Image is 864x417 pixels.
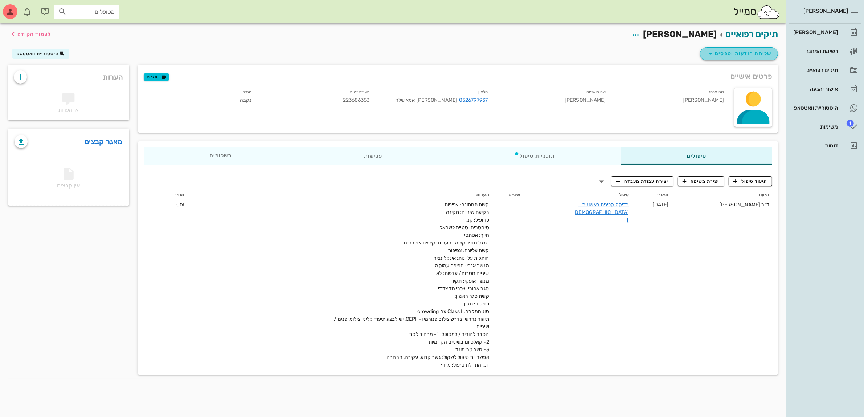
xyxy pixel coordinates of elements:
[612,86,730,109] div: [PERSON_NAME]
[792,124,838,130] div: משימות
[12,49,69,59] button: היסטוריית וואטסאפ
[847,120,854,127] span: תג
[789,24,861,41] a: [PERSON_NAME]
[792,105,838,111] div: היסטוריית וואטסאפ
[147,74,166,80] span: תגיות
[789,42,861,60] a: רשימת המתנה
[792,29,838,35] div: [PERSON_NAME]
[464,301,489,307] span: תפקוד: תקין
[139,86,257,109] div: נקבה
[144,189,187,201] th: מחיר
[448,247,489,254] span: קשת עליונה: צפיפות
[334,316,489,330] span: תיעוד נדרש: נדרש צילום פנורמי ו-CEPH, יש לבצע תיעוד קליני וצילומי פנים / שיניים
[453,278,489,284] span: מנשך אופקי: תקין
[586,90,606,94] small: שם משפחה
[729,176,772,186] button: תיעוד טיפול
[789,61,861,79] a: תיקים רפואיים
[243,90,251,94] small: מגדר
[709,90,724,94] small: שם פרטי
[611,176,673,186] button: יצירת עבודת מעבדה
[675,201,769,208] div: ד״ר [PERSON_NAME]
[381,96,488,104] div: [PERSON_NAME] אמא שלה
[678,176,725,186] button: יצירת משימה
[448,147,621,165] div: תוכניות טיפול
[176,202,184,208] span: 0₪
[58,107,78,113] span: אין הערות
[21,6,26,10] span: תג
[734,178,767,185] span: תיעוד טיפול
[187,189,492,201] th: הערות
[445,202,489,208] span: קשת תחתונה: צפיפות
[9,28,51,41] button: לעמוד הקודם
[452,293,489,299] span: קשת סגר ראשון: I
[792,86,838,92] div: אישורי הגעה
[672,189,772,201] th: תיעוד
[757,5,780,19] img: SmileCloud logo
[575,202,629,223] a: בדיקה קלינית ראשונית - [DEMOGRAPHIC_DATA]
[17,51,59,56] span: היסטוריית וואטסאפ
[725,29,778,39] a: תיקים רפואיים
[417,308,489,315] span: סוג המקרה: Class I עם crowding
[441,362,489,368] span: זמן התחלת טיפול: מיידי
[409,331,489,353] span: הסבר להורים/ למטופל: 1- מרחיב לסת 2- קאלסיום בשיניים הקדמיות 3- גשר טרימונד
[789,80,861,98] a: אישורי הגעה
[144,73,169,81] button: תגיות
[492,189,523,201] th: שיניים
[730,70,772,82] span: פרטים אישיים
[298,147,448,165] div: פגישות
[706,49,772,58] span: שליחת הודעות וטפסים
[652,202,669,208] span: [DATE]
[404,240,489,246] span: הרגלים ופונקציה- הערות: קציצת צפורניים
[643,29,717,39] span: [PERSON_NAME]
[433,255,489,261] span: חותכות עליונות: אינקלינציה
[479,90,488,94] small: טלפון
[209,153,232,158] span: תשלומים
[459,96,488,104] a: 0526797937
[436,270,489,276] span: שיניים חסרות/ עדפות: לא
[350,90,370,94] small: תעודת זהות
[494,86,611,109] div: [PERSON_NAME]
[789,99,861,117] a: היסטוריית וואטסאפ
[57,170,80,189] span: אין קבצים
[700,47,778,60] button: שליחת הודעות וטפסים
[446,209,489,215] span: בקיעת שיניים: תקינה
[386,354,489,360] span: אפשרויות טיפול לשקול: גשר קבוע, עקירה, הרחבה
[733,4,780,20] div: סמייל
[343,97,370,103] span: 223686353
[435,263,489,269] span: מנשך אנכי: חפיפה עמוקה
[792,143,838,149] div: דוחות
[85,136,123,147] a: מאגר קבצים
[17,31,51,37] span: לעמוד הקודם
[632,189,671,201] th: תאריך
[789,118,861,135] a: תגמשימות
[438,286,489,292] span: סגר אחורי: צלבי חד צדדי
[792,67,838,73] div: תיקים רפואיים
[621,147,772,165] div: טיפולים
[440,224,489,231] span: סימטריה: סטייה לשמאל
[462,217,489,223] span: פרופיל: קמור
[789,137,861,154] a: דוחות
[8,65,129,86] div: הערות
[792,48,838,54] div: רשימת המתנה
[616,178,668,185] span: יצירת עבודת מעבדה
[464,232,489,238] span: חיוך: אסתטי
[683,178,720,185] span: יצירת משימה
[803,8,848,14] span: [PERSON_NAME]
[523,189,632,201] th: טיפול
